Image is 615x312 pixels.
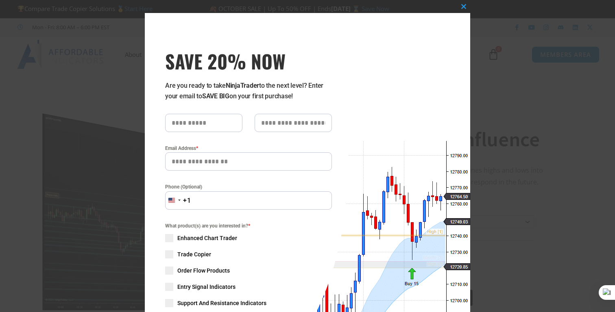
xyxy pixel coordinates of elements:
label: Enhanced Chart Trader [165,234,332,242]
h3: SAVE 20% NOW [165,50,332,72]
span: Trade Copier [177,250,211,258]
span: Order Flow Products [177,266,230,275]
button: Selected country [165,191,191,210]
p: Are you ready to take to the next level? Enter your email to on your first purchase! [165,80,332,102]
label: Phone (Optional) [165,183,332,191]
span: What product(s) are you interested in? [165,222,332,230]
label: Entry Signal Indicators [165,283,332,291]
span: Support And Resistance Indicators [177,299,266,307]
strong: SAVE BIG [202,92,229,100]
label: Trade Copier [165,250,332,258]
label: Order Flow Products [165,266,332,275]
label: Email Address [165,144,332,152]
strong: NinjaTrader [226,82,259,89]
span: Enhanced Chart Trader [177,234,237,242]
div: +1 [183,195,191,206]
label: Support And Resistance Indicators [165,299,332,307]
span: Entry Signal Indicators [177,283,236,291]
